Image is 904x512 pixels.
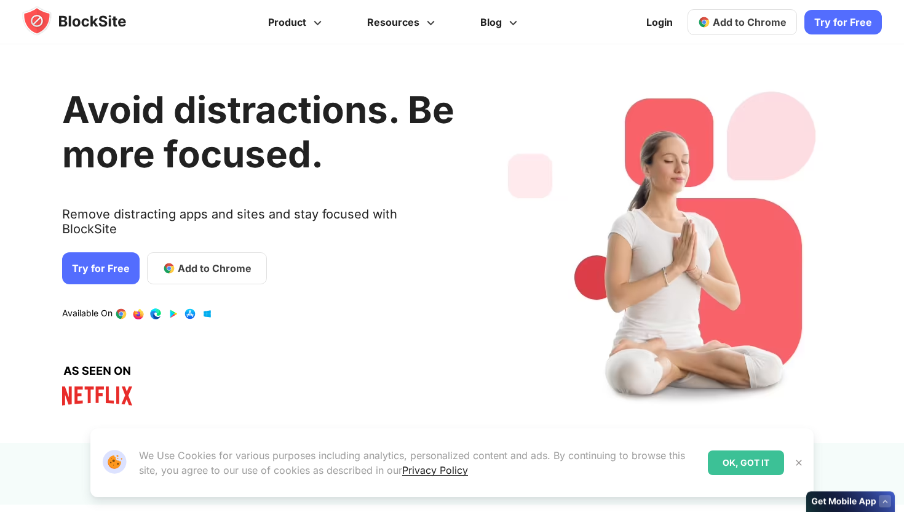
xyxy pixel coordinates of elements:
[698,16,710,28] img: chrome-icon.svg
[713,16,787,28] span: Add to Chrome
[62,87,454,176] h1: Avoid distractions. Be more focused.
[688,9,797,35] a: Add to Chrome
[62,207,454,246] text: Remove distracting apps and sites and stay focused with BlockSite
[791,455,807,471] button: Close
[139,448,698,478] p: We Use Cookies for various purposes including analytics, personalized content and ads. By continu...
[62,252,140,284] a: Try for Free
[402,464,468,476] a: Privacy Policy
[804,10,882,34] a: Try for Free
[794,458,804,468] img: Close
[639,7,680,37] a: Login
[708,450,784,475] div: OK, GOT IT
[22,6,150,36] img: blocksite-icon.5d769676.svg
[147,252,267,284] a: Add to Chrome
[178,261,252,276] span: Add to Chrome
[62,308,113,320] text: Available On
